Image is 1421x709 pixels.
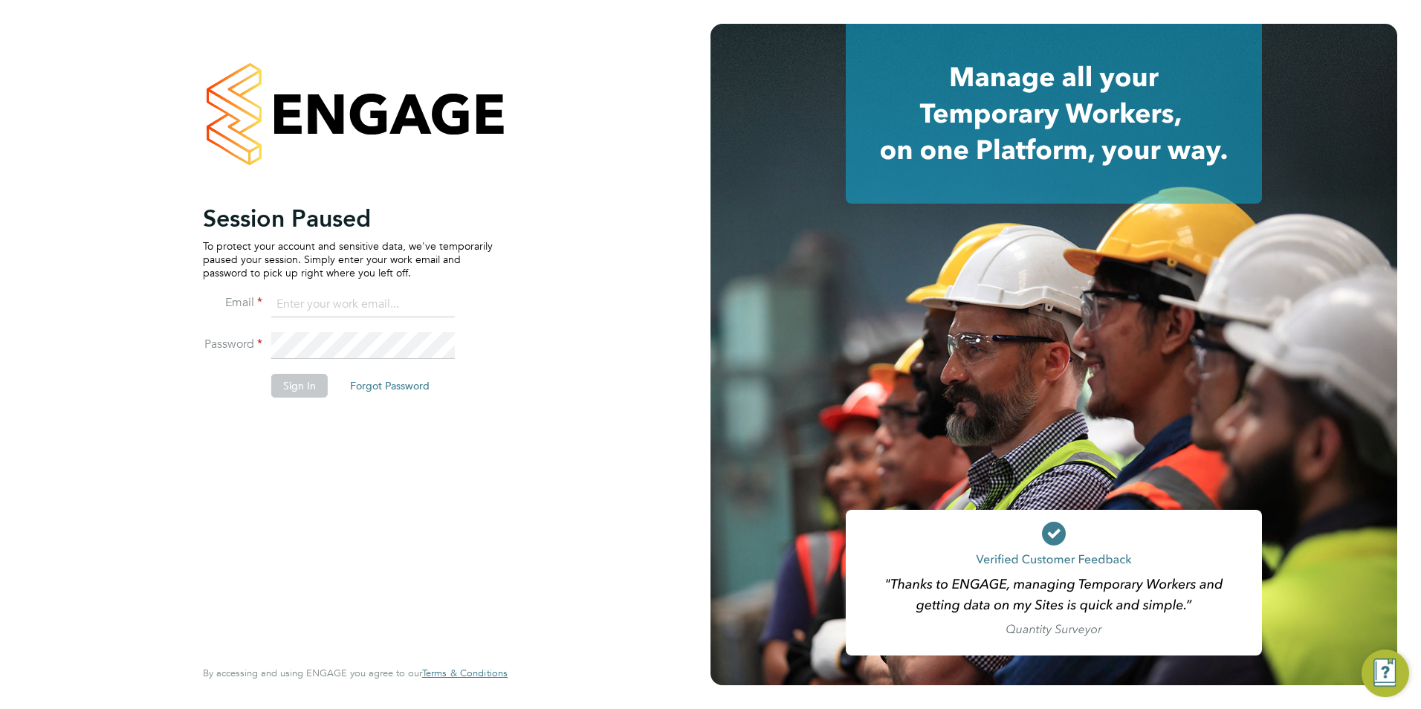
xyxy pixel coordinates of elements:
input: Enter your work email... [271,291,455,318]
h2: Session Paused [203,204,493,233]
button: Engage Resource Center [1362,650,1409,697]
span: By accessing and using ENGAGE you agree to our [203,667,508,679]
a: Terms & Conditions [422,667,508,679]
label: Email [203,295,262,311]
p: To protect your account and sensitive data, we've temporarily paused your session. Simply enter y... [203,239,493,280]
button: Sign In [271,374,328,398]
label: Password [203,337,262,352]
button: Forgot Password [338,374,441,398]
